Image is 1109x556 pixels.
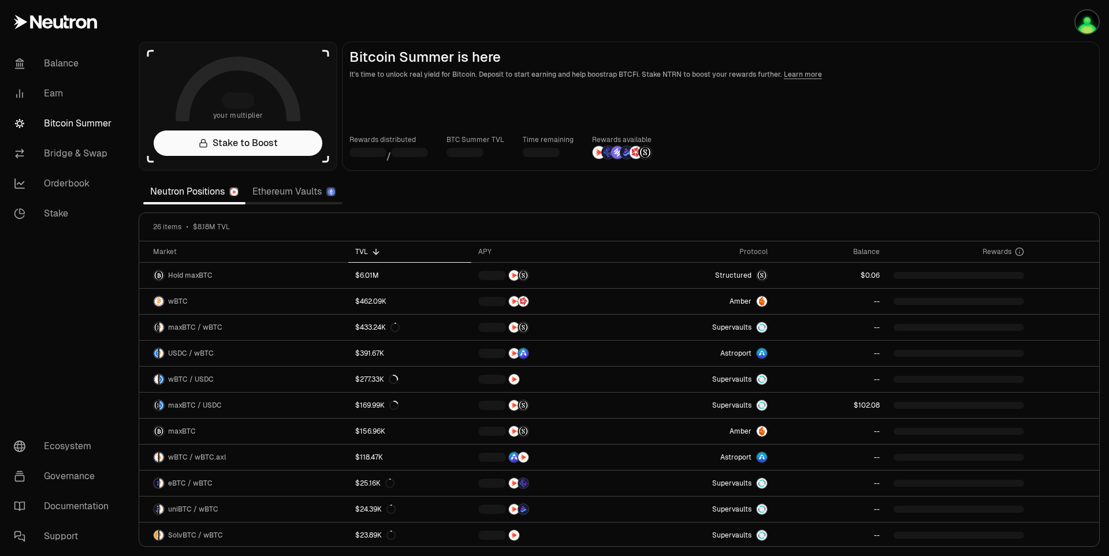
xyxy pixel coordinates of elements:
[628,263,775,288] a: StructuredmaxBTC
[775,445,887,470] a: --
[757,478,767,488] img: Supervaults
[154,426,164,436] img: maxBTC Logo
[712,375,751,384] span: Supervaults
[523,134,574,145] p: Time remaining
[355,247,465,256] div: TVL
[471,367,628,392] a: NTRN
[168,375,214,384] span: wBTC / USDC
[348,289,472,314] a: $462.09K
[355,375,398,384] div: $277.33K
[446,134,504,145] p: BTC Summer TVL
[509,322,519,333] img: NTRN
[478,426,621,437] button: NTRNStructured Points
[757,504,767,514] img: Supervaults
[348,471,472,496] a: $25.16K
[159,452,164,462] img: wBTC.axl Logo
[348,523,472,548] a: $23.89K
[154,504,158,514] img: uniBTC Logo
[348,263,472,288] a: $6.01M
[168,505,218,514] span: uniBTC / wBTC
[139,367,348,392] a: wBTC LogoUSDC LogowBTC / USDC
[1075,10,1099,33] img: SubZero
[139,445,348,470] a: wBTC LogowBTC.axl LogowBTC / wBTC.axl
[630,146,642,159] img: Mars Fragments
[730,427,751,436] span: Amber
[775,419,887,444] a: --
[159,504,164,514] img: wBTC Logo
[355,349,384,358] div: $391.67K
[154,296,164,307] img: wBTC Logo
[775,523,887,548] a: --
[478,296,621,307] button: NTRNMars Fragments
[348,367,472,392] a: $277.33K
[471,419,628,444] a: NTRNStructured Points
[509,270,519,281] img: NTRN
[168,297,188,306] span: wBTC
[139,263,348,288] a: maxBTC LogoHold maxBTC
[518,426,529,436] img: Structured Points
[471,341,628,366] a: NTRNASTRO
[712,479,751,488] span: Supervaults
[355,401,399,410] div: $169.99K
[139,393,348,418] a: maxBTC LogoUSDC LogomaxBTC / USDC
[478,529,621,541] button: NTRN
[355,323,400,332] div: $433.24K
[355,453,383,462] div: $118.47K
[355,479,395,488] div: $25.16K
[628,471,775,496] a: SupervaultsSupervaults
[628,289,775,314] a: AmberAmber
[159,400,164,411] img: USDC Logo
[784,70,822,79] a: Learn more
[349,145,428,163] div: /
[478,348,621,359] button: NTRNASTRO
[168,271,213,280] span: Hold maxBTC
[509,530,519,540] img: NTRN
[139,419,348,444] a: maxBTC LogomaxBTC
[757,530,767,540] img: Supervaults
[639,146,652,159] img: Structured Points
[518,348,529,359] img: ASTRO
[159,322,164,333] img: wBTC Logo
[5,48,125,79] a: Balance
[712,323,751,332] span: Supervaults
[775,497,887,522] a: --
[720,349,751,358] span: Astroport
[478,400,621,411] button: NTRNStructured Points
[168,323,222,332] span: maxBTC / wBTC
[139,289,348,314] a: wBTC LogowBTC
[775,471,887,496] a: --
[620,146,633,159] img: Bedrock Diamonds
[168,531,223,540] span: SolvBTC / wBTC
[143,180,245,203] a: Neutron Positions
[153,222,181,232] span: 26 items
[355,427,385,436] div: $156.96K
[355,505,396,514] div: $24.39K
[478,451,621,463] button: ASTRONTRN
[5,199,125,229] a: Stake
[478,374,621,385] button: NTRN
[159,530,164,540] img: wBTC Logo
[781,247,880,256] div: Balance
[983,247,1011,256] span: Rewards
[5,461,125,491] a: Governance
[712,531,751,540] span: Supervaults
[230,188,238,196] img: Neutron Logo
[471,315,628,340] a: NTRNStructured Points
[471,471,628,496] a: NTRNEtherFi Points
[518,452,529,462] img: NTRN
[715,271,751,280] span: Structured
[509,478,519,488] img: NTRN
[355,531,396,540] div: $23.89K
[213,110,263,121] span: your multiplier
[628,393,775,418] a: SupervaultsSupervaults
[757,296,767,307] img: Amber
[518,270,529,281] img: Structured Points
[154,270,164,281] img: maxBTC Logo
[139,471,348,496] a: eBTC LogowBTC LogoeBTC / wBTC
[5,169,125,199] a: Orderbook
[168,349,214,358] span: USDC / wBTC
[478,247,621,256] div: APY
[154,452,158,462] img: wBTC Logo
[478,322,621,333] button: NTRNStructured Points
[328,188,335,196] img: Ethereum Logo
